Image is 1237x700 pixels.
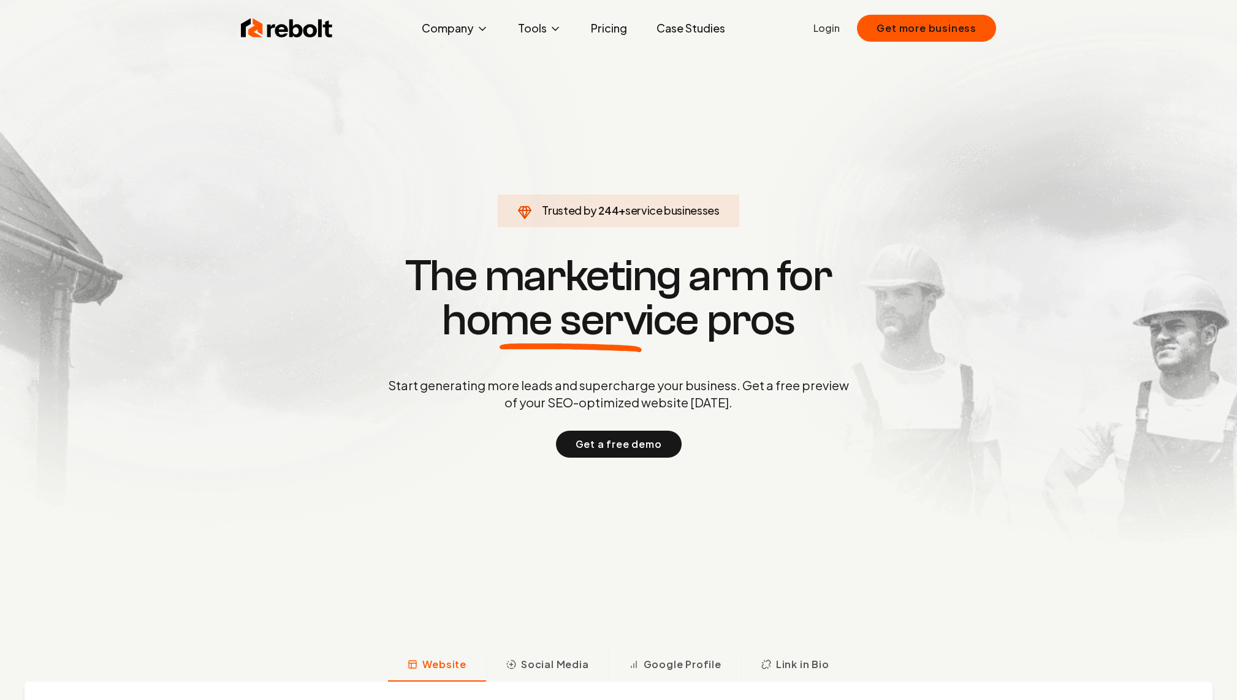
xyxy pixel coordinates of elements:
span: + [618,203,625,217]
p: Start generating more leads and supercharge your business. Get a free preview of your SEO-optimiz... [386,377,851,411]
span: Trusted by [542,203,596,217]
span: Website [422,657,466,672]
button: Get more business [857,15,996,42]
span: Google Profile [644,657,721,672]
span: Link in Bio [776,657,829,672]
button: Social Media [486,650,609,682]
button: Get a free demo [556,431,682,458]
button: Link in Bio [741,650,849,682]
a: Login [813,21,840,36]
span: home service [442,298,699,342]
a: Case Studies [647,16,735,40]
a: Pricing [581,16,637,40]
span: Social Media [521,657,589,672]
button: Company [412,16,498,40]
span: 244 [598,202,618,219]
span: service businesses [625,203,720,217]
h1: The marketing arm for pros [324,254,913,342]
button: Website [388,650,486,682]
img: Rebolt Logo [241,16,333,40]
button: Google Profile [609,650,741,682]
button: Tools [508,16,571,40]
